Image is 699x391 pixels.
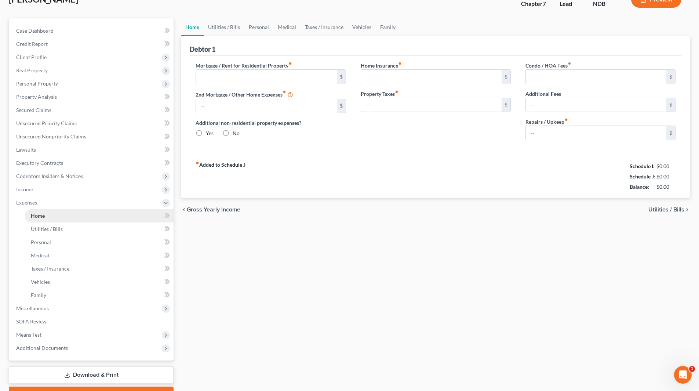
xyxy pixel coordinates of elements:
span: Property Analysis [16,94,57,100]
i: chevron_left [181,207,187,213]
label: Additional non-residential property expenses? [196,119,346,127]
a: Medical [273,18,301,36]
span: Unsecured Nonpriority Claims [16,133,86,140]
div: $0.00 [656,163,676,170]
a: Case Dashboard [10,24,174,37]
input: -- [526,70,666,84]
span: Client Profile [16,54,47,60]
i: fiber_manual_record [568,62,571,65]
a: Property Analysis [10,90,174,104]
a: SOFA Review [10,315,174,328]
input: -- [361,70,502,84]
label: Mortgage / Rent for Residential Property [196,62,292,69]
span: Vehicles [31,279,50,285]
i: fiber_manual_record [398,62,402,65]
i: chevron_right [684,207,690,213]
a: Personal [244,18,273,36]
label: Home Insurance [361,62,402,69]
i: fiber_manual_record [395,90,398,94]
span: Codebtors Insiders & Notices [16,173,83,179]
span: Miscellaneous [16,305,49,311]
span: Credit Report [16,41,48,47]
a: Home [25,209,174,222]
i: fiber_manual_record [283,90,286,94]
label: Condo / HOA Fees [525,62,571,69]
a: Taxes / Insurance [25,262,174,275]
a: Secured Claims [10,104,174,117]
a: Family [25,289,174,302]
a: Medical [25,249,174,262]
span: Executory Contracts [16,160,63,166]
button: chevron_left Gross Yearly Income [181,207,240,213]
span: Expenses [16,199,37,206]
span: Personal Property [16,80,58,87]
span: 1 [689,366,695,372]
label: 2nd Mortgage / Other Home Expenses [196,90,293,99]
a: Home [181,18,204,36]
span: SOFA Review [16,318,47,325]
span: Real Property [16,67,48,73]
label: Property Taxes [361,90,398,98]
div: $ [337,70,346,84]
label: Yes [206,130,214,137]
a: Credit Report [10,37,174,51]
label: No [233,130,240,137]
i: fiber_manual_record [564,118,568,122]
strong: Balance: [630,184,649,190]
a: Utilities / Bills [204,18,244,36]
strong: Schedule J: [630,173,655,180]
span: Utilities / Bills [31,226,63,232]
a: Personal [25,236,174,249]
input: -- [526,98,666,112]
input: -- [526,126,666,140]
div: $ [502,98,510,112]
span: Unsecured Priority Claims [16,120,77,126]
a: Executory Contracts [10,156,174,170]
i: fiber_manual_record [288,62,292,65]
a: Download & Print [9,366,174,384]
a: Vehicles [348,18,376,36]
div: Debtor 1 [190,45,215,54]
input: -- [196,99,336,113]
span: Family [31,292,46,298]
button: Utilities / Bills chevron_right [648,207,690,213]
strong: Schedule I: [630,163,655,169]
span: Gross Yearly Income [187,207,240,213]
span: Lawsuits [16,146,36,153]
a: Taxes / Insurance [301,18,348,36]
a: Family [376,18,400,36]
a: Vehicles [25,275,174,289]
label: Repairs / Upkeep [525,118,568,126]
div: $ [337,99,346,113]
span: Additional Documents [16,345,68,351]
span: Medical [31,252,49,258]
a: Unsecured Nonpriority Claims [10,130,174,143]
span: Utilities / Bills [648,207,684,213]
div: $ [502,70,510,84]
div: $ [666,70,675,84]
label: Additional Fees [525,90,561,98]
span: Means Test [16,332,41,338]
div: $ [666,98,675,112]
input: -- [196,70,336,84]
a: Unsecured Priority Claims [10,117,174,130]
i: fiber_manual_record [196,161,199,165]
span: Taxes / Insurance [31,265,69,272]
a: Utilities / Bills [25,222,174,236]
span: Personal [31,239,51,245]
span: Home [31,213,45,219]
div: $0.00 [656,173,676,180]
strong: Added to Schedule J [196,161,245,192]
span: Case Dashboard [16,28,54,34]
div: $0.00 [656,183,676,191]
a: Lawsuits [10,143,174,156]
span: Secured Claims [16,107,51,113]
input: -- [361,98,502,112]
iframe: Intercom live chat [674,366,692,384]
span: Income [16,186,33,192]
div: $ [666,126,675,140]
